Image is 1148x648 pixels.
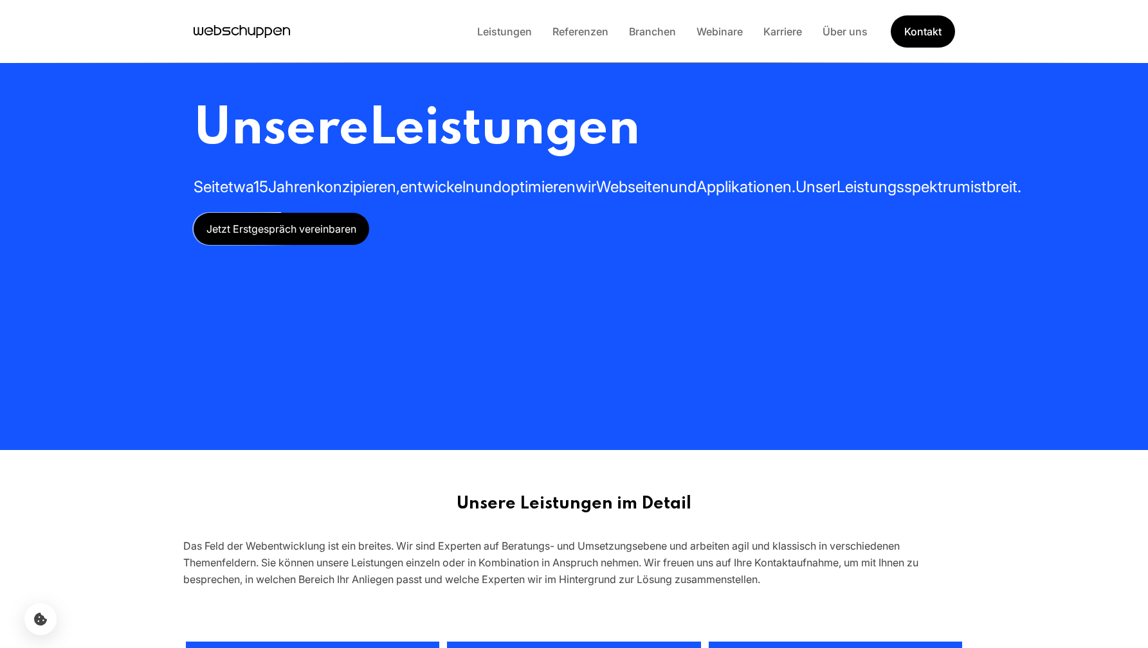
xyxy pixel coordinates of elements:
div: Das Feld der Webentwicklung ist ein breites. Wir sind Experten auf Beratungs- und Umsetzungsebene... [183,537,965,588]
h2: Unsere Leistungen im Detail [183,494,965,514]
span: Applikationen. [697,177,796,196]
span: optimieren [502,177,576,196]
span: ist [970,177,987,196]
span: und [475,177,502,196]
span: breit. [987,177,1021,196]
span: konzipieren, [316,177,400,196]
span: 15 [253,177,268,196]
a: Get Started [891,15,955,48]
a: Leistungen [467,25,542,38]
a: Webinare [686,25,753,38]
a: Über uns [812,25,878,38]
span: Leistungsspektrum [837,177,970,196]
span: Jahren [268,177,316,196]
a: Hauptseite besuchen [194,22,290,41]
span: Leistungen [369,104,640,156]
span: Webseiten [596,177,670,196]
a: Jetzt Erstgespräch vereinbaren [194,213,369,245]
button: Cookie-Einstellungen öffnen [24,603,57,635]
a: Referenzen [542,25,619,38]
span: Unser [796,177,837,196]
span: wir [576,177,596,196]
a: Karriere [753,25,812,38]
a: Branchen [619,25,686,38]
span: entwickeln [400,177,475,196]
span: Seit [194,177,220,196]
span: und [670,177,697,196]
span: etwa [220,177,253,196]
span: Unsere [194,104,369,156]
